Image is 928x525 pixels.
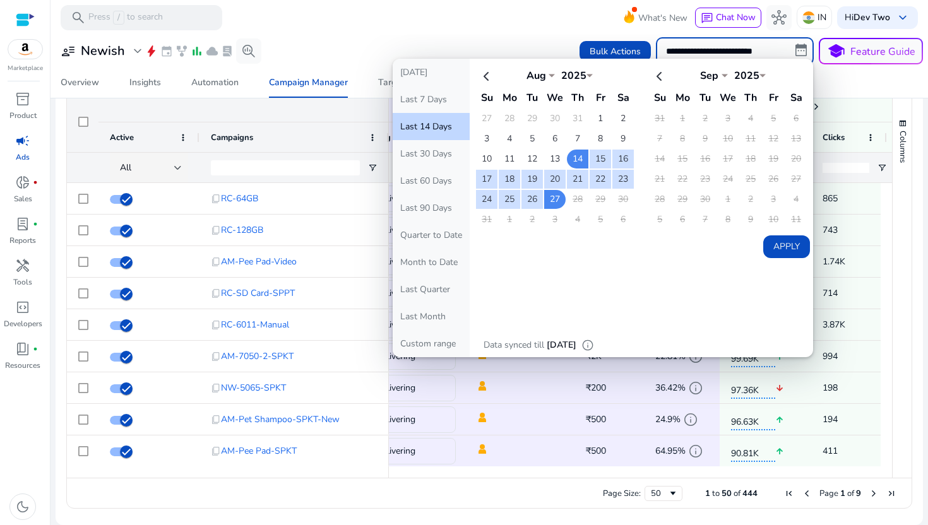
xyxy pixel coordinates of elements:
[586,350,602,362] span: ₹2K
[236,38,261,64] button: search_insights
[897,131,908,163] span: Columns
[845,13,890,22] p: Hi
[71,10,86,25] span: search
[393,249,470,276] button: Month to Date
[393,113,470,140] button: Last 14 Days
[716,11,756,23] span: Chat Now
[731,377,775,399] span: 97.36K
[895,10,910,25] span: keyboard_arrow_down
[688,349,703,364] span: info
[731,409,775,430] span: 96.63K
[629,410,646,429] mat-icon: edit
[221,312,289,338] span: RC-6011-Manual
[5,360,40,371] p: Resources
[629,442,646,461] mat-icon: edit
[823,217,876,243] span: 743
[211,225,221,235] span: content_copy
[16,151,30,163] p: Ads
[145,45,158,57] span: bolt
[877,163,887,173] button: Open Filter Menu
[850,44,915,59] p: Feature Guide
[211,320,221,330] span: content_copy
[15,91,30,107] span: inventory_2
[823,312,876,338] span: 3.87K
[823,280,876,306] span: 714
[603,488,641,499] div: Page Size:
[221,45,234,57] span: lab_profile
[15,499,30,514] span: dark_mode
[690,69,728,83] div: Sep
[211,383,221,393] span: content_copy
[13,276,32,288] p: Tools
[823,438,876,464] span: 411
[211,160,360,175] input: Campaigns Filter Input
[393,86,470,113] button: Last 7 Days
[393,140,470,167] button: Last 30 Days
[742,488,758,499] span: 444
[590,45,641,58] span: Bulk Actions
[130,44,145,59] span: expand_more
[484,338,544,352] p: Data synced till
[763,235,810,258] button: Apply
[393,303,470,330] button: Last Month
[175,45,188,57] span: family_history
[823,186,876,211] span: 865
[367,163,378,173] button: Open Filter Menu
[15,175,30,190] span: donut_small
[61,44,76,59] span: user_attributes
[869,488,879,498] div: Next Page
[629,379,646,398] mat-icon: edit
[701,12,713,25] span: chat
[221,406,340,432] span: AM-Pet Shampoo-SPKT-New
[695,8,761,28] button: chatChat Now
[9,235,36,246] p: Reports
[856,488,861,499] span: 9
[818,6,826,28] p: IN
[775,439,784,464] mat-icon: arrow_upward
[784,488,794,498] div: First Page
[362,132,418,143] span: Serving Status
[8,40,42,59] img: amazon.svg
[211,132,253,143] span: Campaigns
[517,69,555,83] div: Aug
[712,488,720,499] span: to
[819,38,923,64] button: schoolFeature Guide
[823,132,845,143] span: Clicks
[688,444,703,459] span: info
[378,78,477,87] div: Targets & Search Terms
[775,407,784,433] mat-icon: arrow_upward
[645,486,682,501] div: Page Size
[221,186,258,211] span: RC-64GB
[191,78,239,87] div: Automation
[731,440,775,462] span: 90.81K
[14,193,32,204] p: Sales
[393,276,470,303] button: Last Quarter
[221,375,286,401] span: NW-5065-SPKT
[33,180,38,185] span: fiber_manual_record
[15,300,30,315] span: code_blocks
[655,438,686,464] span: 64.95%
[823,343,876,369] span: 994
[655,375,686,401] span: 36.42%
[15,341,30,357] span: book_4
[191,45,203,57] span: bar_chart
[211,351,221,362] span: content_copy
[221,438,297,464] span: AM-Pee Pad-SPKT
[886,488,896,498] div: Last Page
[211,257,221,267] span: content_copy
[393,194,470,221] button: Last 90 Days
[802,488,812,498] div: Previous Page
[206,45,218,57] span: cloud
[15,216,30,232] span: lab_profile
[802,11,815,24] img: in.svg
[33,346,38,351] span: fiber_manual_record
[688,380,703,396] span: info
[211,415,221,425] span: content_copy
[581,339,594,351] span: info
[81,44,125,59] h3: Newish
[241,44,256,59] span: search_insights
[211,194,221,204] span: content_copy
[211,446,221,456] span: content_copy
[110,132,134,143] span: Active
[731,346,775,367] span: 99.69K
